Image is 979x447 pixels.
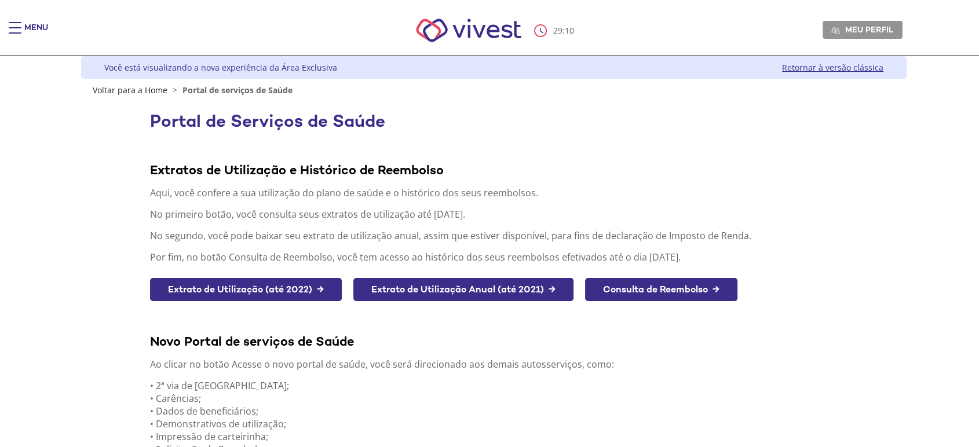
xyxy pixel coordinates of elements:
img: Vivest [403,6,535,55]
a: Retornar à versão clássica [782,62,883,73]
a: Consulta de Reembolso → [585,278,737,302]
h1: Portal de Serviços de Saúde [150,112,838,131]
span: Portal de serviços de Saúde [182,85,293,96]
div: Novo Portal de serviços de Saúde [150,333,838,349]
span: 29 [553,25,562,36]
p: Ao clicar no botão Acesse o novo portal de saúde, você será direcionado aos demais autosserviços,... [150,358,838,371]
a: Extrato de Utilização (até 2022) → [150,278,342,302]
span: 10 [564,25,573,36]
span: > [170,85,180,96]
a: Extrato de Utilização Anual (até 2021) → [353,278,573,302]
div: Menu [24,22,48,45]
div: : [534,24,576,37]
p: No segundo, você pode baixar seu extrato de utilização anual, assim que estiver disponível, para ... [150,229,838,242]
a: Meu perfil [823,21,903,38]
img: Meu perfil [831,26,840,35]
div: Você está visualizando a nova experiência da Área Exclusiva [104,62,337,73]
p: Aqui, você confere a sua utilização do plano de saúde e o histórico dos seus reembolsos. [150,186,838,199]
a: Voltar para a Home [93,85,167,96]
span: Meu perfil [845,24,893,35]
p: Por fim, no botão Consulta de Reembolso, você tem acesso ao histórico dos seus reembolsos efetiva... [150,251,838,263]
p: No primeiro botão, você consulta seus extratos de utilização até [DATE]. [150,208,838,221]
div: Extratos de Utilização e Histórico de Reembolso [150,162,838,178]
